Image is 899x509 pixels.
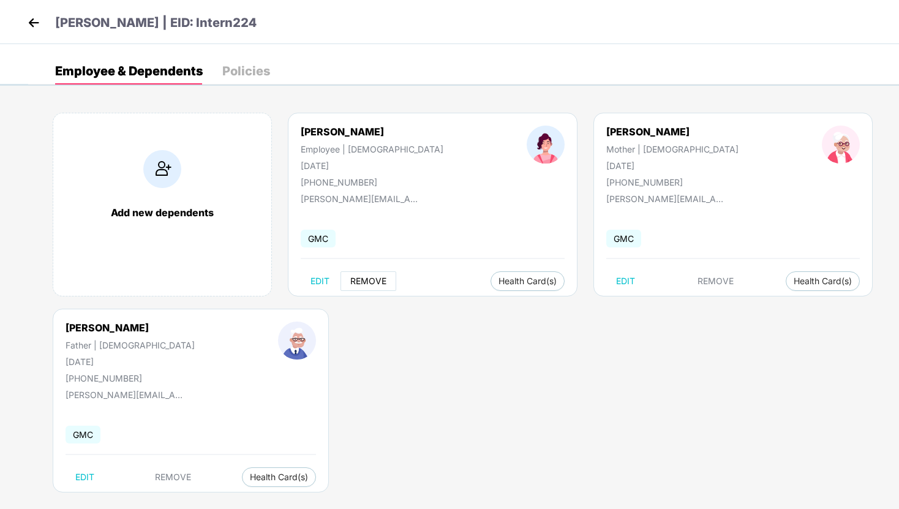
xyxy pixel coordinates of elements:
[66,426,100,443] span: GMC
[301,177,443,187] div: [PHONE_NUMBER]
[786,271,860,291] button: Health Card(s)
[222,65,270,77] div: Policies
[340,271,396,291] button: REMOVE
[310,276,329,286] span: EDIT
[242,467,316,487] button: Health Card(s)
[688,271,743,291] button: REMOVE
[66,390,188,400] div: [PERSON_NAME][EMAIL_ADDRESS][DOMAIN_NAME]
[55,13,257,32] p: [PERSON_NAME] | EID: Intern224
[66,373,195,383] div: [PHONE_NUMBER]
[250,474,308,480] span: Health Card(s)
[301,194,423,204] div: [PERSON_NAME][EMAIL_ADDRESS][DOMAIN_NAME]
[301,271,339,291] button: EDIT
[66,356,195,367] div: [DATE]
[606,144,739,154] div: Mother | [DEMOGRAPHIC_DATA]
[606,126,739,138] div: [PERSON_NAME]
[606,194,729,204] div: [PERSON_NAME][EMAIL_ADDRESS][DOMAIN_NAME]
[794,278,852,284] span: Health Card(s)
[278,322,316,360] img: profileImage
[66,340,195,350] div: Father | [DEMOGRAPHIC_DATA]
[491,271,565,291] button: Health Card(s)
[145,467,201,487] button: REMOVE
[301,160,443,171] div: [DATE]
[301,126,443,138] div: [PERSON_NAME]
[606,230,641,247] span: GMC
[698,276,734,286] span: REMOVE
[498,278,557,284] span: Health Card(s)
[55,65,203,77] div: Employee & Dependents
[606,160,739,171] div: [DATE]
[822,126,860,164] img: profileImage
[527,126,565,164] img: profileImage
[24,13,43,32] img: back
[75,472,94,482] span: EDIT
[350,276,386,286] span: REMOVE
[143,150,181,188] img: addIcon
[66,206,259,219] div: Add new dependents
[301,230,336,247] span: GMC
[66,322,195,334] div: [PERSON_NAME]
[155,472,191,482] span: REMOVE
[66,467,104,487] button: EDIT
[616,276,635,286] span: EDIT
[606,177,739,187] div: [PHONE_NUMBER]
[301,144,443,154] div: Employee | [DEMOGRAPHIC_DATA]
[606,271,645,291] button: EDIT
